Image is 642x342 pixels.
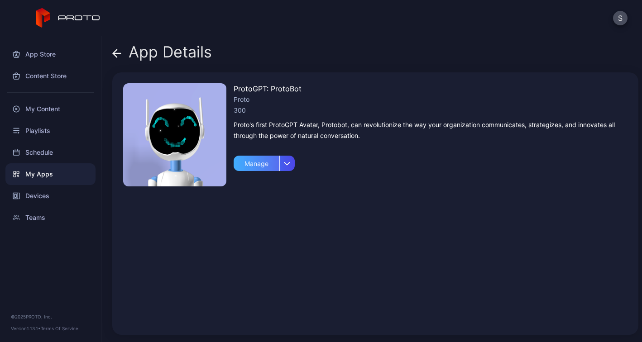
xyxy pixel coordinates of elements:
a: Terms Of Service [41,326,78,331]
div: App Details [112,43,212,65]
a: Teams [5,207,96,228]
span: Version 1.13.1 • [11,326,41,331]
div: Manage [234,156,279,171]
a: Content Store [5,65,96,87]
a: Schedule [5,142,96,163]
button: S [613,11,628,25]
div: Proto's first ProtoGPT Avatar, Protobot, can revolutionize the way your organization communicates... [234,119,628,141]
div: © 2025 PROTO, Inc. [11,313,90,320]
a: My Apps [5,163,96,185]
div: Proto [234,94,628,105]
div: ProtoGPT: ProtoBot [234,83,628,94]
a: My Content [5,98,96,120]
a: App Store [5,43,96,65]
div: 300 [234,105,628,116]
a: Playlists [5,120,96,142]
button: Manage [234,152,295,171]
a: Devices [5,185,96,207]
